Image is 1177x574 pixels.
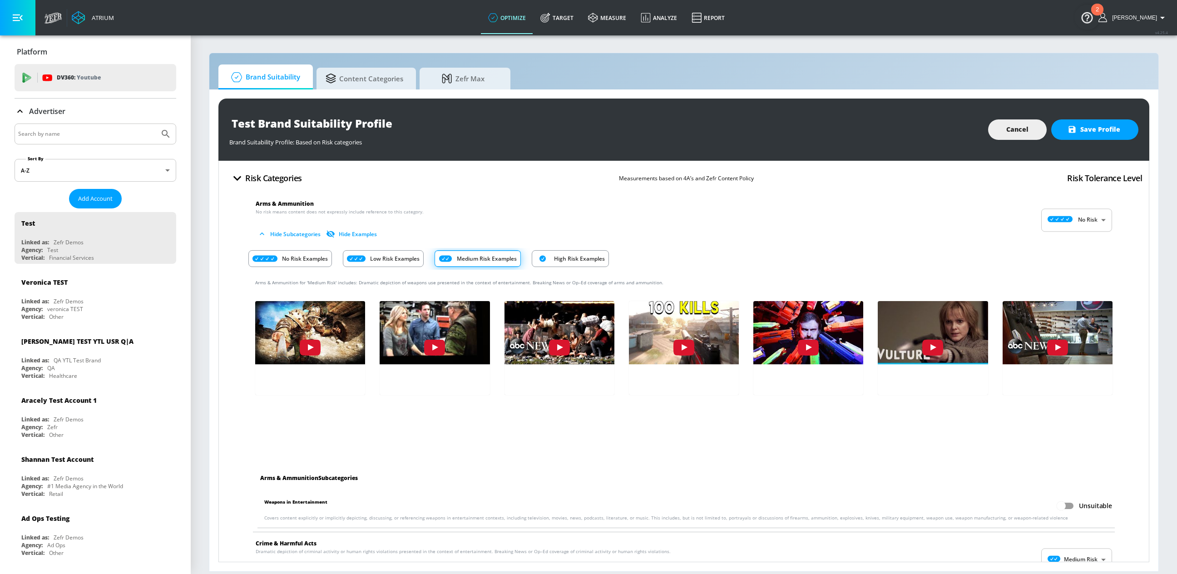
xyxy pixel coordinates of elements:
[29,106,65,116] p: Advertiser
[581,1,633,34] a: measure
[499,296,620,364] img: ih5_5-LtPP4
[15,507,176,559] div: Ad Ops TestingLinked as:Zefr DemosAgency:Ad OpsVertical:Other
[1064,556,1098,564] p: Medium Risk
[878,301,988,395] button: AGrnq31SPYA
[245,172,302,184] h4: Risk Categories
[18,128,156,140] input: Search by name
[15,330,176,382] div: [PERSON_NAME] TEST YTL USR Q|ALinked as:QA YTL Test BrandAgency:QAVertical:Healthcare
[21,431,45,439] div: Vertical:
[481,1,533,34] a: optimize
[504,301,614,395] button: ih5_5-LtPP4
[21,482,43,490] div: Agency:
[15,64,176,91] div: DV360: Youtube
[256,227,324,242] button: Hide Subcategories
[554,254,605,263] p: High Risk Examples
[1096,10,1099,21] div: 2
[264,497,327,515] span: Weapons in Entertainment
[1069,124,1120,135] span: Save Profile
[49,549,64,557] div: Other
[21,455,94,464] div: Shannan Test Account
[21,356,49,364] div: Linked as:
[49,431,64,439] div: Other
[21,534,49,541] div: Linked as:
[253,475,1119,482] div: Arms & Ammunition Subcategories
[1155,30,1168,35] span: v 4.25.4
[47,305,83,313] div: veronica TEST
[15,39,176,64] div: Platform
[54,416,84,423] div: Zefr Demos
[256,548,671,555] span: Dramatic depiction of criminal activity or human rights violations presented in the context of en...
[17,47,47,57] p: Platform
[374,296,495,364] img: gkdqv6aW3jU
[21,364,43,372] div: Agency:
[47,482,123,490] div: #1 Media Agency in the World
[15,389,176,441] div: Aracely Test Account 1Linked as:Zefr DemosAgency:ZefrVertical:Other
[21,313,45,321] div: Vertical:
[533,1,581,34] a: Target
[1067,172,1142,184] h4: Risk Tolerance Level
[1006,124,1029,135] span: Cancel
[54,297,84,305] div: Zefr Demos
[226,168,306,189] button: Risk Categories
[21,337,134,346] div: [PERSON_NAME] TEST YTL USR Q|A
[78,193,113,204] span: Add Account
[15,99,176,124] div: Advertiser
[256,539,317,547] span: Crime & Harmful Acts
[15,159,176,182] div: A-Z
[1078,216,1098,224] p: No Risk
[15,271,176,323] div: Veronica TESTLinked as:Zefr DemosAgency:veronica TESTVertical:Other
[633,1,684,34] a: Analyze
[1108,15,1157,21] span: login as: shannon.belforti@zefr.com
[54,475,84,482] div: Zefr Demos
[997,296,1118,364] img: Tg-s6lOv63Y
[69,189,122,208] button: Add Account
[623,296,745,364] img: 6FVD1AU9q-k
[1098,12,1168,23] button: [PERSON_NAME]
[49,372,77,380] div: Healthcare
[282,254,328,263] p: No Risk Examples
[21,372,45,380] div: Vertical:
[47,246,58,254] div: Test
[77,73,101,82] p: Youtube
[26,156,45,162] label: Sort By
[429,68,498,89] span: Zefr Max
[54,238,84,246] div: Zefr Demos
[49,313,64,321] div: Other
[229,134,979,146] div: Brand Suitability Profile: Based on Risk categories
[872,296,994,364] img: AGrnq31SPYA
[47,423,58,431] div: Zefr
[15,448,176,500] div: Shannan Test AccountLinked as:Zefr DemosAgency:#1 Media Agency in the WorldVertical:Retail
[21,238,49,246] div: Linked as:
[248,248,1119,270] div: Risk Category Examples
[57,73,101,83] p: DV360:
[47,364,55,372] div: QA
[72,11,114,25] a: Atrium
[21,246,43,254] div: Agency:
[15,212,176,264] div: TestLinked as:Zefr DemosAgency:TestVertical:Financial Services
[49,490,63,498] div: Retail
[21,416,49,423] div: Linked as:
[324,227,381,242] button: Hide Examples
[21,219,35,228] div: Test
[748,296,869,364] img: 9MrnAJsxL8c
[256,200,314,208] span: Arms & Ammunition
[264,515,1112,521] p: Covers content explicitly or implicitly depicting, discussing, or referencing weapons in entertai...
[255,301,365,395] div: ivr5erURs68
[21,490,45,498] div: Vertical:
[1079,501,1112,510] span: Unsuitable
[1003,301,1113,395] div: Tg-s6lOv63Y
[21,297,49,305] div: Linked as:
[684,1,732,34] a: Report
[988,119,1047,140] button: Cancel
[88,14,114,22] div: Atrium
[380,301,490,395] button: gkdqv6aW3jU
[21,514,69,523] div: Ad Ops Testing
[255,279,663,286] span: Arms & Ammunition for 'Medium Risk' includes: Dramatic depiction of weapons use presented in the ...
